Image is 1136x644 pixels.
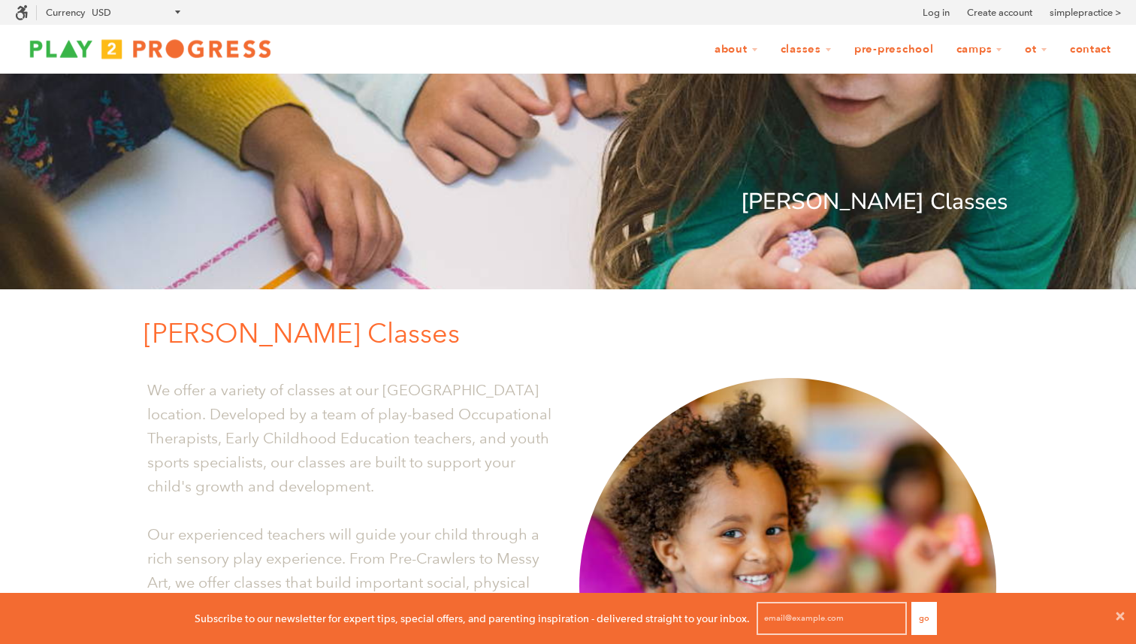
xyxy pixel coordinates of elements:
[1050,5,1121,20] a: simplepractice >
[757,602,907,635] input: email@example.com
[967,5,1032,20] a: Create account
[144,312,1008,355] p: [PERSON_NAME] Classes
[911,602,937,635] button: Go
[195,610,750,627] p: Subscribe to our newsletter for expert tips, special offers, and parenting inspiration - delivere...
[923,5,950,20] a: Log in
[1060,35,1121,64] a: Contact
[844,35,944,64] a: Pre-Preschool
[128,184,1008,220] p: [PERSON_NAME] Classes
[771,35,841,64] a: Classes
[15,34,286,64] img: Play2Progress logo
[46,7,85,18] label: Currency
[947,35,1013,64] a: Camps
[147,378,557,498] p: We offer a variety of classes at our [GEOGRAPHIC_DATA] location. Developed by a team of play-base...
[705,35,768,64] a: About
[147,522,557,618] p: Our experienced teachers will guide your child through a rich sensory play experience. From Pre-C...
[1015,35,1057,64] a: OT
